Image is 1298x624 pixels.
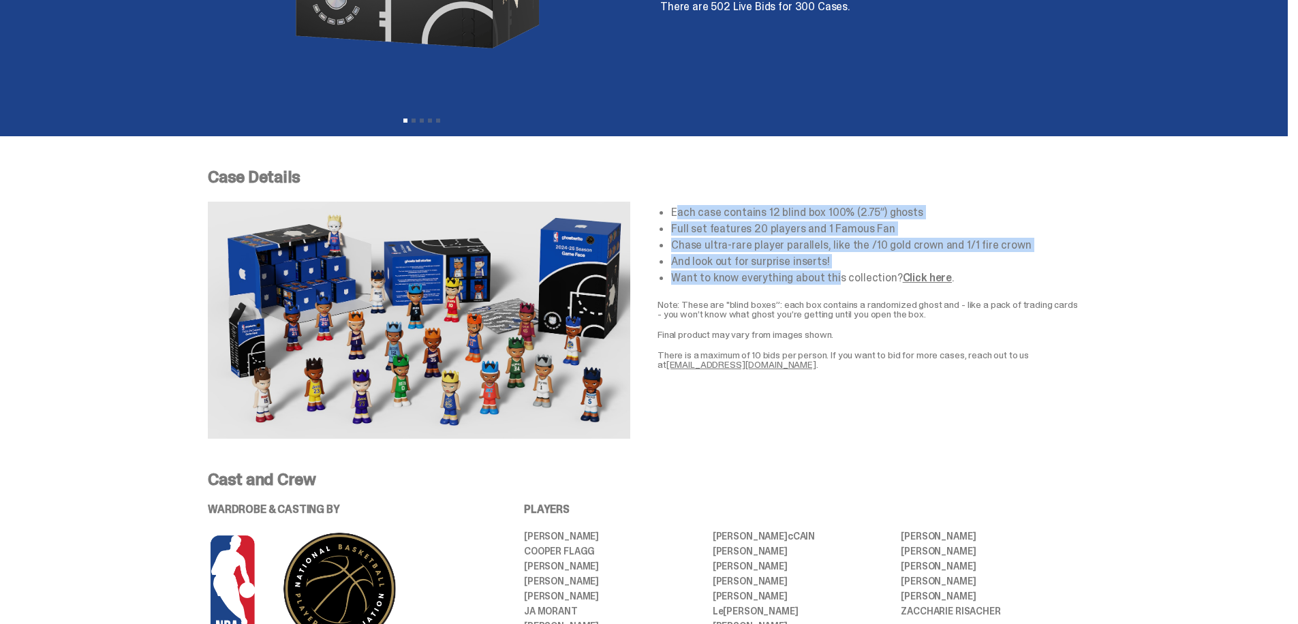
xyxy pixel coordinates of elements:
[524,591,703,601] li: [PERSON_NAME]
[671,207,1080,218] li: Each case contains 12 blind box 100% (2.75”) ghosts
[524,546,703,556] li: Cooper Flagg
[436,119,440,123] button: View slide 5
[671,272,1080,283] li: Want to know everything about this collection? .
[658,350,1080,369] p: There is a maximum of 10 bids per person. If you want to bid for more cases, reach out to us at .
[524,576,703,586] li: [PERSON_NAME]
[713,591,892,601] li: [PERSON_NAME]
[524,504,1080,515] p: PLAYERS
[658,300,1080,319] p: Note: These are "blind boxes”: each box contains a randomized ghost and - like a pack of trading ...
[524,606,703,616] li: JA MORANT
[713,546,892,556] li: [PERSON_NAME]
[208,169,1080,185] p: Case Details
[208,471,1080,488] p: Cast and Crew
[671,256,1080,267] li: And look out for surprise inserts!
[901,546,1080,556] li: [PERSON_NAME]
[671,240,1080,251] li: Chase ultra-rare player parallels, like the /10 gold crown and 1/1 fire crown
[671,223,1080,234] li: Full set features 20 players and 1 Famous Fan
[788,530,793,542] span: c
[428,119,432,123] button: View slide 4
[412,119,416,123] button: View slide 2
[901,591,1080,601] li: [PERSON_NAME]
[208,504,486,515] p: WARDROBE & CASTING BY
[403,119,407,123] button: View slide 1
[524,531,703,541] li: [PERSON_NAME]
[713,531,892,541] li: [PERSON_NAME] CAIN
[660,1,1080,12] p: There are 502 Live Bids for 300 Cases.
[718,605,724,617] span: e
[901,561,1080,571] li: [PERSON_NAME]
[903,270,952,285] a: Click here
[901,531,1080,541] li: [PERSON_NAME]
[420,119,424,123] button: View slide 3
[524,561,703,571] li: [PERSON_NAME]
[901,606,1080,616] li: ZACCHARIE RISACHER
[713,606,892,616] li: L [PERSON_NAME]
[666,358,816,371] a: [EMAIL_ADDRESS][DOMAIN_NAME]
[208,202,630,439] img: NBA-Case-Details.png
[901,576,1080,586] li: [PERSON_NAME]
[713,576,892,586] li: [PERSON_NAME]
[658,330,1080,339] p: Final product may vary from images shown.
[713,561,892,571] li: [PERSON_NAME]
